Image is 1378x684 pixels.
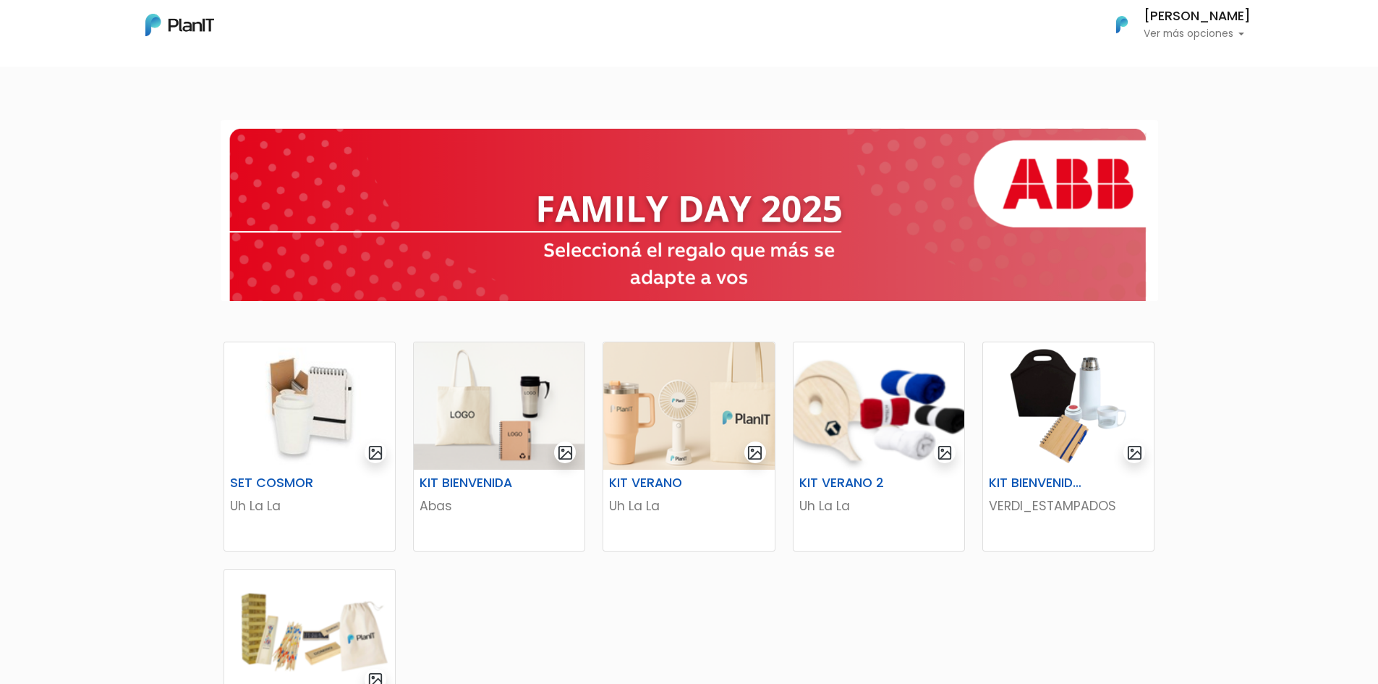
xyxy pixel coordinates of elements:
img: thumb_ChatGPT_Image_4_sept_2025__22_10_23.png [603,342,774,470]
img: thumb_2000___2000-Photoroom_-_2025-06-27T163443.709.jpg [224,342,395,470]
h6: KIT BIENVENIDA [411,476,529,491]
p: Uh La La [799,497,958,515]
img: PlanIt Logo [145,14,214,36]
p: Ver más opciones [1144,29,1251,39]
h6: [PERSON_NAME] [1144,10,1251,23]
img: PlanIt Logo [1106,9,1138,41]
p: VERDI_ESTAMPADOS [989,497,1148,515]
h6: SET COSMOR [221,476,339,491]
img: thumb_ChatGPT_Image_30_jun_2025__12_13_10.png [414,342,584,470]
img: gallery-light [747,444,763,461]
a: gallery-light KIT BIENVENIDA Abas [413,342,585,552]
img: gallery-light [367,444,384,461]
a: gallery-light KIT VERANO Uh La La [603,342,775,552]
a: gallery-light SET COSMOR Uh La La [224,342,396,552]
h6: KIT VERANO 2 [791,476,909,491]
h6: KIT VERANO [600,476,718,491]
p: Uh La La [609,497,768,515]
h6: KIT BIENVENIDA 8 [980,476,1098,491]
a: gallery-light KIT BIENVENIDA 8 VERDI_ESTAMPADOS [982,342,1154,552]
img: gallery-light [557,444,574,461]
img: thumb_2000___2000-Photoroom_-_2025-04-07T171610.671.png [983,342,1154,470]
img: gallery-light [937,444,953,461]
button: PlanIt Logo [PERSON_NAME] Ver más opciones [1097,6,1251,43]
p: Abas [420,497,579,515]
img: gallery-light [1126,444,1143,461]
img: thumb_Captura_de_pantalla_2025-09-04_164953.png [794,342,964,470]
p: Uh La La [230,497,389,515]
a: gallery-light KIT VERANO 2 Uh La La [793,342,965,552]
